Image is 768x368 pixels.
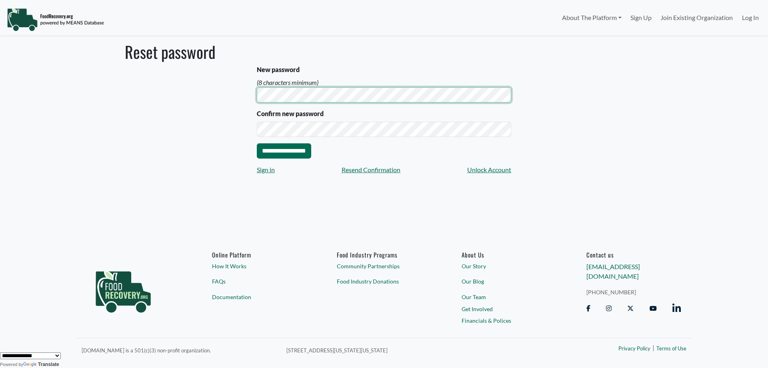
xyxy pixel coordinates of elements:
[462,277,556,286] a: Our Blog
[23,362,38,368] img: Google Translate
[467,165,511,175] a: Unlock Account
[212,293,306,301] a: Documentation
[462,305,556,313] a: Get Involved
[23,362,59,367] a: Translate
[87,251,159,327] img: food_recovery_green_logo-76242d7a27de7ed26b67be613a865d9c9037ba317089b267e0515145e5e51427.png
[286,345,533,355] p: [STREET_ADDRESS][US_STATE][US_STATE]
[656,10,737,26] a: Join Existing Organization
[738,10,763,26] a: Log In
[257,109,324,119] label: Confirm new password
[626,10,656,26] a: Sign Up
[257,65,300,74] label: New password
[462,293,556,301] a: Our Team
[586,263,640,280] a: [EMAIL_ADDRESS][DOMAIN_NAME]
[337,262,431,270] a: Community Partnerships
[125,42,643,61] h1: Reset password
[652,343,654,353] span: |
[586,251,681,258] h6: Contact us
[557,10,626,26] a: About The Platform
[7,8,104,32] img: NavigationLogo_FoodRecovery-91c16205cd0af1ed486a0f1a7774a6544ea792ac00100771e7dd3ec7c0e58e41.png
[337,251,431,258] h6: Food Industry Programs
[212,262,306,270] a: How It Works
[462,316,556,325] a: Financials & Polices
[337,277,431,286] a: Food Industry Donations
[82,345,277,355] p: [DOMAIN_NAME] is a 501(c)(3) non-profit organization.
[257,78,318,86] em: (8 characters minimum)
[212,277,306,286] a: FAQs
[462,251,556,258] a: About Us
[342,165,400,175] a: Resend Confirmation
[462,262,556,270] a: Our Story
[257,165,275,175] a: Sign in
[656,345,686,353] a: Terms of Use
[212,251,306,258] h6: Online Platform
[618,345,650,353] a: Privacy Policy
[586,288,681,296] a: [PHONE_NUMBER]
